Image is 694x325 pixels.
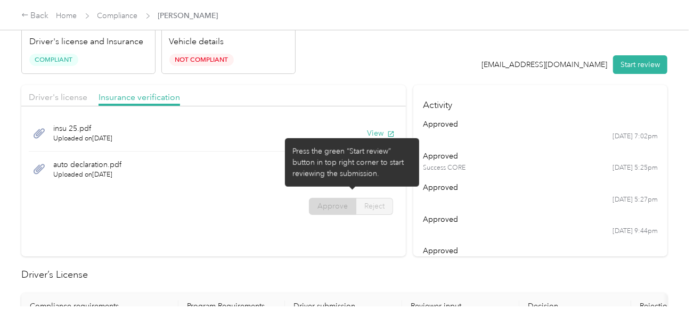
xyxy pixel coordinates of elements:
[169,54,234,66] span: Not Compliant
[613,227,658,236] time: [DATE] 9:44pm
[423,119,658,130] div: approved
[423,163,466,173] span: Success CORE
[613,132,658,141] time: [DATE] 7:02pm
[29,54,78,66] span: Compliant
[29,36,143,48] p: Driver's license and Insurance
[158,10,218,21] span: [PERSON_NAME]
[53,170,121,180] span: Uploaded on [DATE]
[613,195,658,205] time: [DATE] 5:27pm
[423,245,658,256] div: approved
[21,293,178,320] th: Compliance requirements
[364,202,385,211] span: Reject
[634,265,694,325] iframe: Everlance-gr Chat Button Frame
[99,92,180,102] span: Insurance verification
[53,134,112,144] span: Uploaded on [DATE]
[413,85,667,119] h4: Activity
[169,36,224,48] p: Vehicle details
[29,92,87,102] span: Driver's license
[285,293,402,320] th: Driver submission
[53,159,121,170] span: auto declaration.pdf
[402,293,519,320] th: Reviewer input
[56,11,77,20] a: Home
[367,128,395,139] button: View
[97,11,138,20] a: Compliance
[21,10,49,22] div: Back
[53,123,112,134] span: insu 25.pdf
[613,163,658,173] time: [DATE] 5:25pm
[317,202,348,211] span: Approve
[423,182,658,193] div: approved
[292,146,412,179] div: Press the green “Start review” button in top right corner to start reviewing the submission.
[482,59,608,70] div: [EMAIL_ADDRESS][DOMAIN_NAME]
[613,55,667,74] button: Start review
[519,293,631,320] th: Decision
[21,268,667,282] h2: Driver’s License
[423,151,658,162] div: approved
[178,293,285,320] th: Program Requirements
[423,214,658,225] div: approved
